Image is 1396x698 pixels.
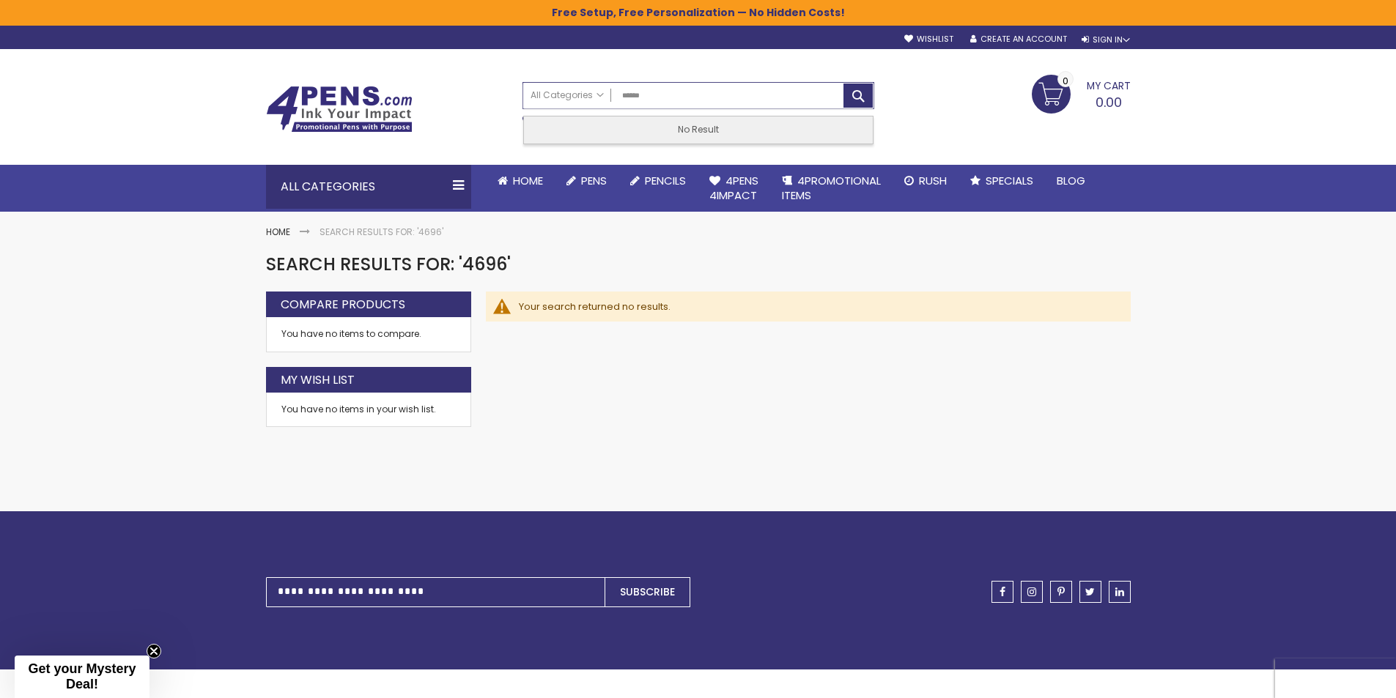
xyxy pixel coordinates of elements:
[959,165,1045,197] a: Specials
[986,173,1033,188] span: Specials
[751,109,874,138] div: Free shipping on pen orders over $199
[281,297,405,313] strong: Compare Products
[618,165,698,197] a: Pencils
[1032,75,1131,111] a: 0.00 0
[1115,587,1124,597] span: linkedin
[970,34,1067,45] a: Create an Account
[904,34,953,45] a: Wishlist
[605,577,690,607] button: Subscribe
[266,86,413,133] img: 4Pens Custom Pens and Promotional Products
[1045,165,1097,197] a: Blog
[782,173,881,203] span: 4PROMOTIONAL ITEMS
[486,165,555,197] a: Home
[1275,658,1396,698] iframe: Google Customer Reviews
[555,165,618,197] a: Pens
[1079,581,1101,603] a: twitter
[531,89,604,101] span: All Categories
[1027,587,1036,597] span: instagram
[620,584,675,599] span: Subscribe
[581,173,607,188] span: Pens
[1057,587,1065,597] span: pinterest
[698,165,770,212] a: 4Pens4impact
[147,644,161,658] button: Close teaser
[1085,587,1095,597] span: twitter
[1096,93,1122,111] span: 0.00
[523,83,611,107] a: All Categories
[1050,581,1072,603] a: pinterest
[678,123,719,135] span: No Result
[513,173,543,188] span: Home
[991,581,1013,603] a: facebook
[1063,74,1068,88] span: 0
[893,165,959,197] a: Rush
[770,165,893,212] a: 4PROMOTIONALITEMS
[1057,173,1085,188] span: Blog
[266,226,290,238] a: Home
[1082,34,1130,45] div: Sign In
[28,661,136,691] span: Get your Mystery Deal!
[266,165,471,209] div: All Categories
[1021,581,1043,603] a: instagram
[1109,581,1131,603] a: linkedin
[1000,587,1005,597] span: facebook
[281,372,355,388] strong: My Wish List
[266,317,471,352] div: You have no items to compare.
[266,252,511,276] span: Search results for: '4696'
[15,656,149,698] div: Get your Mystery Deal!Close teaser
[519,300,1116,313] div: Your search returned no results.
[645,173,686,188] span: Pencils
[919,173,947,188] span: Rush
[281,404,456,415] div: You have no items in your wish list.
[709,173,758,203] span: 4Pens 4impact
[320,226,443,238] strong: Search results for: '4696'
